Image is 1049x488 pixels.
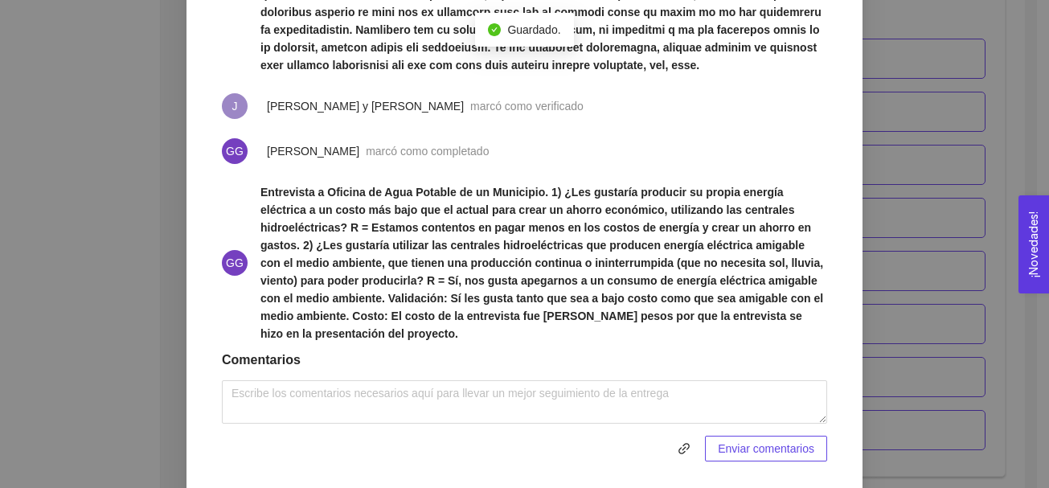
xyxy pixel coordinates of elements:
[507,23,560,36] span: Guardado.
[267,145,359,158] span: [PERSON_NAME]
[1018,195,1049,293] button: Open Feedback Widget
[672,442,696,455] span: link
[705,436,827,461] button: Enviar comentarios
[718,440,814,457] span: Enviar comentarios
[226,138,244,164] span: GG
[470,100,584,113] span: marcó como verificado
[488,23,501,36] span: check-circle
[366,145,489,158] span: marcó como completado
[232,93,238,119] span: J
[226,250,244,276] span: GG
[222,352,827,368] h1: Comentarios
[671,436,697,461] button: link
[260,186,823,340] strong: Entrevista a Oficina de Agua Potable de un Municipio. 1) ¿Les gustaría producir su propia energía...
[267,100,464,113] span: [PERSON_NAME] y [PERSON_NAME]
[671,442,697,455] span: link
